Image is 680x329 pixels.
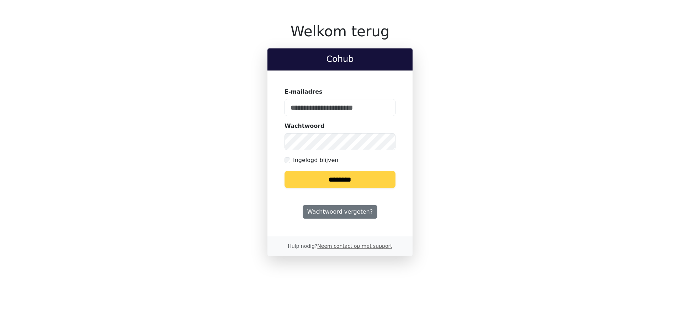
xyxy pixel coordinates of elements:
a: Neem contact op met support [317,243,392,249]
label: Wachtwoord [285,122,325,130]
h1: Welkom terug [267,23,413,40]
label: E-mailadres [285,88,323,96]
small: Hulp nodig? [288,243,392,249]
h2: Cohub [273,54,407,64]
a: Wachtwoord vergeten? [303,205,377,219]
label: Ingelogd blijven [293,156,338,164]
